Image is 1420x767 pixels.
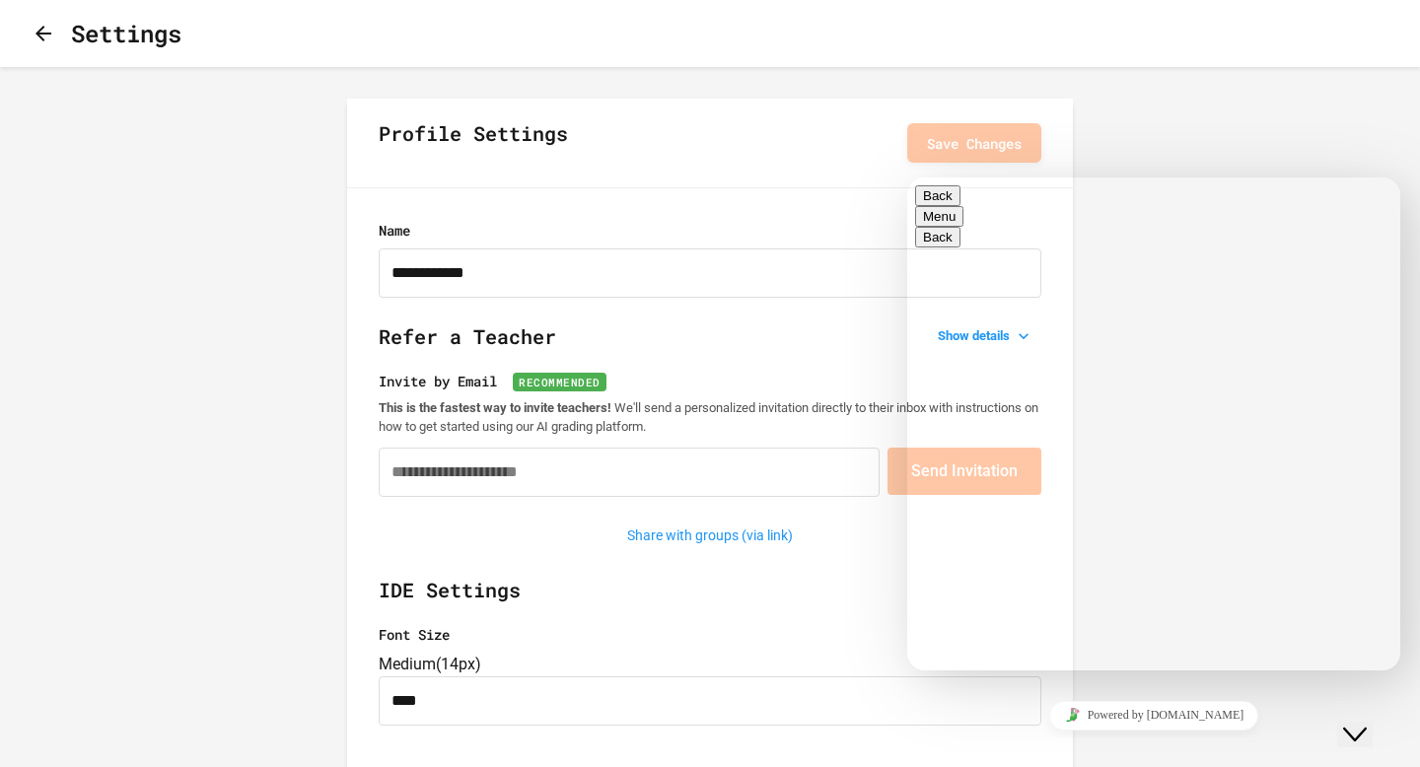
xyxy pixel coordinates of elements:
label: Invite by Email [379,371,1041,391]
button: Send Invitation [887,448,1041,495]
button: Save Changes [907,123,1041,163]
h2: IDE Settings [379,575,1041,624]
iframe: chat widget [907,693,1400,737]
h2: Profile Settings [379,118,568,168]
button: Share with groups (via link) [617,521,803,551]
span: Recommended [513,373,606,391]
p: We'll send a personalized invitation directly to their inbox with instructions on how to get star... [379,399,1041,436]
label: Font Size [379,624,1041,645]
h2: Refer a Teacher [379,321,1041,371]
iframe: chat widget [907,177,1400,670]
strong: This is the fastest way to invite teachers! [379,400,611,415]
h1: Settings [71,16,181,51]
iframe: chat widget [1337,688,1400,747]
div: Medium ( 14px ) [379,653,1041,676]
label: Name [379,220,1041,241]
